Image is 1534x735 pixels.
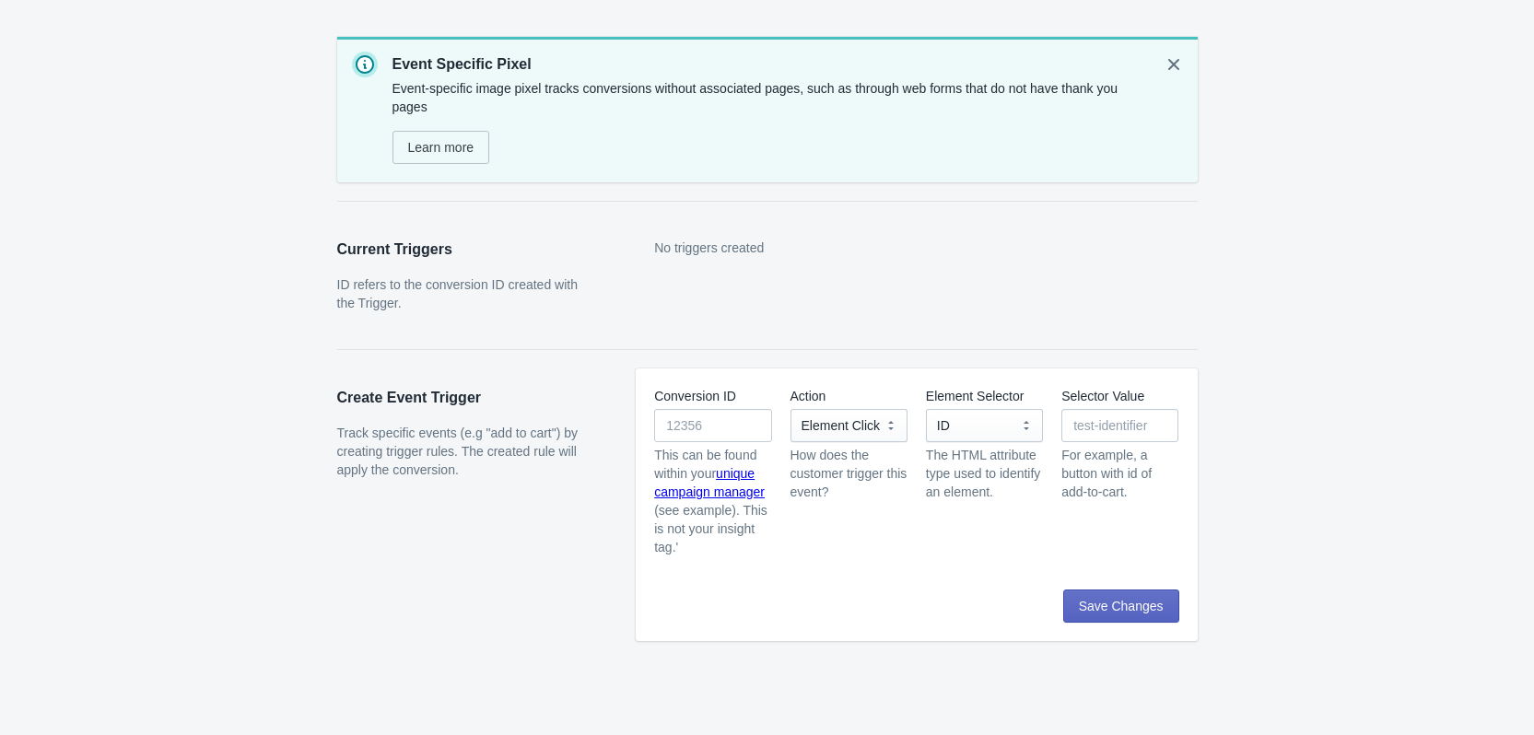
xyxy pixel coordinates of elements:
div: How does the customer trigger this event? [790,446,908,501]
label: Selector Value [1061,387,1144,405]
button: Save Changes [1063,589,1179,623]
label: Action [790,387,826,405]
p: Event-specific image pixel tracks conversions without associated pages, such as through web forms... [392,79,1146,116]
p: ID refers to the conversion ID created with the Trigger. [337,275,600,312]
p: This can be found within your (see example). This is not your insight tag.' [654,446,771,556]
button: Dismiss notification [1157,48,1190,81]
p: Event Specific Pixel [392,53,1146,76]
div: For example, a button with id of add-to-cart. [1061,446,1178,501]
label: Conversion ID [654,387,736,405]
label: Element Selector [926,387,1025,405]
a: Learn more [392,131,490,164]
span: Learn more [408,140,474,155]
p: Track specific events (e.g "add to cart") by creating trigger rules. The created rule will apply ... [337,424,600,479]
input: test-identifier [1061,409,1178,442]
h2: Create Event Trigger [337,387,600,409]
input: 12356 [654,409,771,442]
span: Save Changes [1079,599,1164,613]
h2: Current Triggers [337,239,600,261]
span: No triggers created [654,240,764,255]
div: The HTML attribute type used to identify an element. [926,446,1043,501]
